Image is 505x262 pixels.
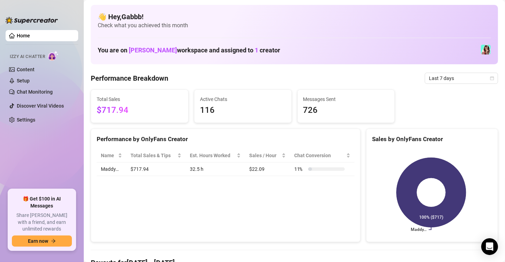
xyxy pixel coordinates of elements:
th: Sales / Hour [245,149,290,162]
span: calendar [490,76,494,80]
span: Name [101,152,117,159]
div: Est. Hours Worked [190,152,235,159]
span: $717.94 [97,104,183,117]
span: Sales / Hour [249,152,280,159]
a: Discover Viral Videos [17,103,64,109]
span: 11 % [294,165,305,173]
span: Active Chats [200,95,286,103]
span: Total Sales & Tips [131,152,176,159]
a: Settings [17,117,35,123]
span: Izzy AI Chatter [10,53,45,60]
h4: Performance Breakdown [91,73,168,83]
span: Earn now [28,238,48,244]
div: Open Intercom Messenger [481,238,498,255]
h1: You are on workspace and assigned to creator [98,46,280,54]
td: $22.09 [245,162,290,176]
img: logo-BBDzfeDw.svg [6,17,58,24]
a: Chat Monitoring [17,89,53,95]
span: Messages Sent [303,95,389,103]
span: Chat Conversion [294,152,345,159]
span: Share [PERSON_NAME] with a friend, and earn unlimited rewards [12,212,72,233]
img: AI Chatter [48,51,59,61]
span: 116 [200,104,286,117]
a: Content [17,67,35,72]
td: 32.5 h [186,162,245,176]
th: Chat Conversion [290,149,355,162]
img: Maddy [481,45,491,54]
td: $717.94 [126,162,185,176]
a: Home [17,33,30,38]
span: 1 [255,46,258,54]
span: arrow-right [51,239,56,243]
button: Earn nowarrow-right [12,235,72,247]
th: Name [97,149,126,162]
th: Total Sales & Tips [126,149,185,162]
a: Setup [17,78,30,83]
h4: 👋 Hey, Gabbb ! [98,12,491,22]
span: Check what you achieved this month [98,22,491,29]
div: Performance by OnlyFans Creator [97,134,355,144]
span: 🎁 Get $100 in AI Messages [12,196,72,209]
span: 726 [303,104,389,117]
td: Maddy… [97,162,126,176]
text: Maddy… [411,227,426,232]
span: Last 7 days [429,73,494,83]
span: Total Sales [97,95,183,103]
div: Sales by OnlyFans Creator [372,134,492,144]
span: [PERSON_NAME] [129,46,177,54]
